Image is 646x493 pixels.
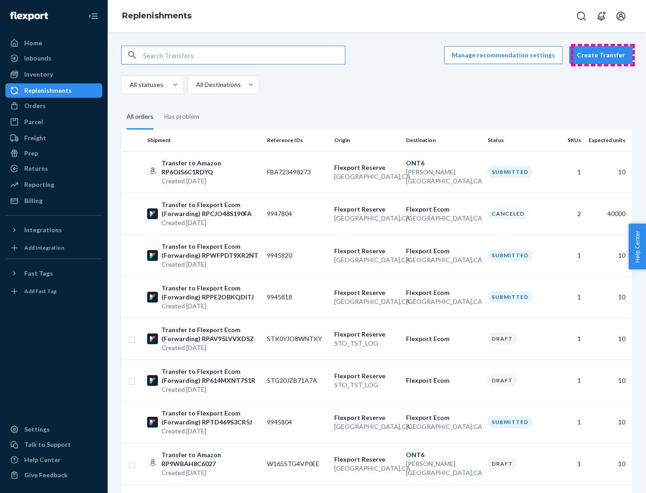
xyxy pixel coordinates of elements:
[24,471,68,480] div: Give Feedback
[334,372,399,381] p: Flexport Reserve
[585,130,633,151] th: Expected units
[84,7,102,25] button: Close Navigation
[263,401,331,443] td: 9945804
[488,416,533,428] div: Submitted
[161,343,260,352] p: Created [DATE]
[5,67,102,82] a: Inventory
[24,196,43,205] div: Billing
[334,246,399,255] p: Flexport Reserve
[551,443,585,484] td: 1
[484,130,551,151] th: Status
[331,130,402,151] th: Origin
[585,401,633,443] td: 10
[5,266,102,281] button: Fast Tags
[161,367,260,385] p: Transfer to Flexport Ecom (Forwarding) RP614MXNT7S1R
[122,11,192,21] a: Replenishments
[161,450,260,468] p: Transfer to Amazon RP9WBAH8C6027
[161,468,260,477] p: Created [DATE]
[10,12,48,21] img: Flexport logo
[406,168,480,186] p: [PERSON_NAME][GEOGRAPHIC_DATA] , CA
[24,269,53,278] div: Fast Tags
[5,241,102,255] a: Add Integration
[334,214,399,223] p: [GEOGRAPHIC_DATA] , CA
[406,413,480,422] p: Flexport Ecom
[161,427,260,436] p: Created [DATE]
[406,159,480,168] p: ONT6
[5,194,102,208] a: Billing
[334,297,399,306] p: [GEOGRAPHIC_DATA] , CA
[551,401,585,443] td: 1
[24,149,38,158] div: Prep
[5,161,102,176] a: Returns
[263,130,331,151] th: Reference IDs
[24,70,53,79] div: Inventory
[551,130,585,151] th: SKUs
[551,318,585,359] td: 1
[585,359,633,401] td: 10
[406,214,480,223] p: [GEOGRAPHIC_DATA] , CA
[196,80,241,89] div: All Destinations
[5,223,102,237] button: Integrations
[612,7,630,25] button: Open account menu
[24,425,50,434] div: Settings
[488,374,517,386] div: Draft
[161,242,260,260] p: Transfer to Flexport Ecom (Forwarding) RPWFPDT9XR2NT
[5,468,102,482] button: Give Feedback
[115,3,199,29] ol: breadcrumbs
[161,159,260,177] p: Transfer to Amazon RP6OIS6C1RDYQ
[195,80,196,89] input: All Destinations
[406,255,480,264] p: [GEOGRAPHIC_DATA] , CA
[406,459,480,477] p: [PERSON_NAME][GEOGRAPHIC_DATA] , CA
[629,224,646,269] button: Help Center
[488,249,533,261] div: Submitted
[5,453,102,467] a: Help Center
[24,164,48,173] div: Returns
[334,255,399,264] p: [GEOGRAPHIC_DATA] , CA
[585,234,633,276] td: 10
[569,46,633,64] button: Create Transfer
[585,276,633,318] td: 10
[24,455,61,464] div: Help Center
[24,287,57,295] div: Add Fast Tag
[334,464,399,473] p: [GEOGRAPHIC_DATA] , CA
[5,99,102,113] a: Orders
[334,455,399,464] p: Flexport Reserve
[161,200,260,218] p: Transfer to Flexport Ecom (Forwarding) RPCJO48S190FA
[334,288,399,297] p: Flexport Reserve
[488,333,517,345] div: Draft
[5,115,102,129] a: Parcel
[5,284,102,298] a: Add Fast Tag
[24,101,46,110] div: Orders
[24,86,72,95] div: Replenishments
[127,105,153,130] div: All orders
[161,284,260,302] p: Transfer to Flexport Ecom (Forwarding) RPPE2OBKQDITJ
[161,325,260,343] p: Transfer to Flexport Ecom (Forwarding) RPAV95LVVXDSZ
[444,46,563,64] button: Manage recommendation settings
[592,7,610,25] button: Open notifications
[551,193,585,234] td: 2
[144,130,263,151] th: Shipment
[24,39,42,48] div: Home
[263,318,331,359] td: STK0YJO8WNTKY
[263,276,331,318] td: 9945818
[551,151,585,193] td: 1
[263,359,331,401] td: STG20JZB71A7A
[5,36,102,50] a: Home
[161,302,260,311] p: Created [DATE]
[24,225,62,234] div: Integrations
[161,177,260,186] p: Created [DATE]
[5,437,102,452] a: Talk to Support
[406,246,480,255] p: Flexport Ecom
[551,359,585,401] td: 1
[263,234,331,276] td: 9945820
[334,422,399,431] p: [GEOGRAPHIC_DATA] , CA
[488,458,517,470] div: Draft
[5,83,102,98] a: Replenishments
[5,146,102,160] a: Prep
[161,218,260,227] p: Created [DATE]
[164,105,199,128] div: Has problem
[24,180,54,189] div: Reporting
